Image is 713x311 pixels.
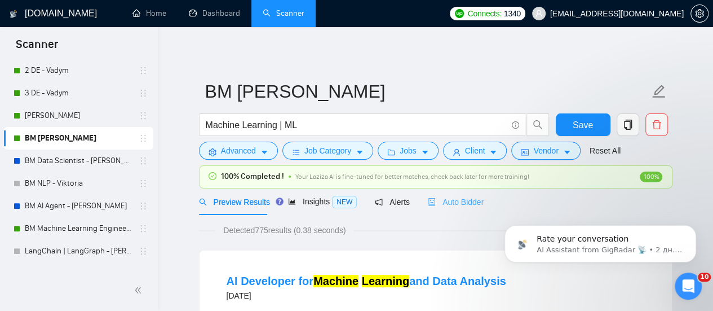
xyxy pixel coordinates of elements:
span: caret-down [563,148,571,156]
span: Vendor [533,144,558,157]
a: BM NLP - Viktoria [25,172,132,195]
span: edit [652,84,666,99]
span: 1340 [504,7,521,20]
span: setting [691,9,708,18]
a: BM Data Scientist - [PERSON_NAME] [25,150,132,172]
span: holder [139,134,148,143]
span: notification [375,198,383,206]
span: 100% [640,172,662,182]
a: homeHome [132,8,166,18]
a: Test - [PERSON_NAME] - DE - Vadym [25,262,132,285]
img: logo [10,5,17,23]
button: setting [690,5,708,23]
span: bars [292,148,300,156]
span: caret-down [421,148,429,156]
span: holder [139,111,148,120]
span: Detected 775 results (0.38 seconds) [215,224,353,236]
button: Save [556,113,610,136]
span: holder [139,156,148,165]
span: idcard [521,148,529,156]
button: delete [645,113,668,136]
button: idcardVendorcaret-down [511,142,580,160]
a: LangChain | LangGraph - [PERSON_NAME] [25,240,132,262]
span: NEW [332,196,357,208]
span: holder [139,247,148,256]
span: user [453,148,460,156]
div: Tooltip anchor [274,196,285,207]
iframe: Intercom live chat [675,273,702,300]
span: double-left [134,284,145,296]
mark: Machine [313,275,358,287]
span: caret-down [489,148,497,156]
a: setting [690,9,708,18]
button: copy [617,113,639,136]
span: Alerts [375,198,410,207]
div: [DATE] [227,289,506,303]
span: caret-down [260,148,268,156]
a: [PERSON_NAME] [25,104,132,127]
span: Your Laziza AI is fine-tuned for better matches, check back later for more training! [295,173,529,181]
span: holder [139,202,148,211]
span: 100% Completed ! [221,170,284,183]
span: info-circle [512,121,519,129]
button: search [526,113,549,136]
span: 10 [698,273,711,282]
span: folder [387,148,395,156]
span: robot [428,198,436,206]
span: area-chart [288,198,296,205]
a: dashboardDashboard [189,8,240,18]
span: caret-down [356,148,364,156]
span: holder [139,66,148,75]
img: upwork-logo.png [455,9,464,18]
span: Client [465,144,485,157]
span: Auto Bidder [428,198,484,207]
a: 3 DE - Vadym [25,82,132,104]
span: Job Category [304,144,351,157]
input: Scanner name... [205,77,649,106]
span: Insights [288,197,357,206]
span: holder [139,269,148,278]
button: folderJobscaret-down [378,142,439,160]
a: BM [PERSON_NAME] [25,127,132,150]
button: settingAdvancedcaret-down [199,142,278,160]
span: copy [617,120,639,130]
span: Preview Results [199,198,270,207]
span: Scanner [7,36,67,60]
span: Save [573,118,593,132]
a: 2 DE - Vadym [25,59,132,82]
span: search [527,120,548,130]
a: AI Developer forMachine Learningand Data Analysis [227,275,506,287]
button: barsJob Categorycaret-down [282,142,373,160]
span: Advanced [221,144,256,157]
mark: Learning [362,275,409,287]
a: BM AI Agent - [PERSON_NAME] [25,195,132,217]
span: Connects: [467,7,501,20]
iframe: Intercom notifications повідомлення [488,202,713,281]
span: holder [139,179,148,188]
span: Jobs [400,144,417,157]
span: holder [139,224,148,233]
span: holder [139,89,148,98]
span: check-circle [209,172,216,180]
button: userClientcaret-down [443,142,507,160]
span: user [535,10,543,17]
span: delete [646,120,667,130]
a: BM Machine Learning Engineer - [PERSON_NAME] [25,217,132,240]
a: Reset All [590,144,621,157]
span: setting [209,148,216,156]
input: Search Freelance Jobs... [206,118,507,132]
span: search [199,198,207,206]
a: searchScanner [263,8,304,18]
